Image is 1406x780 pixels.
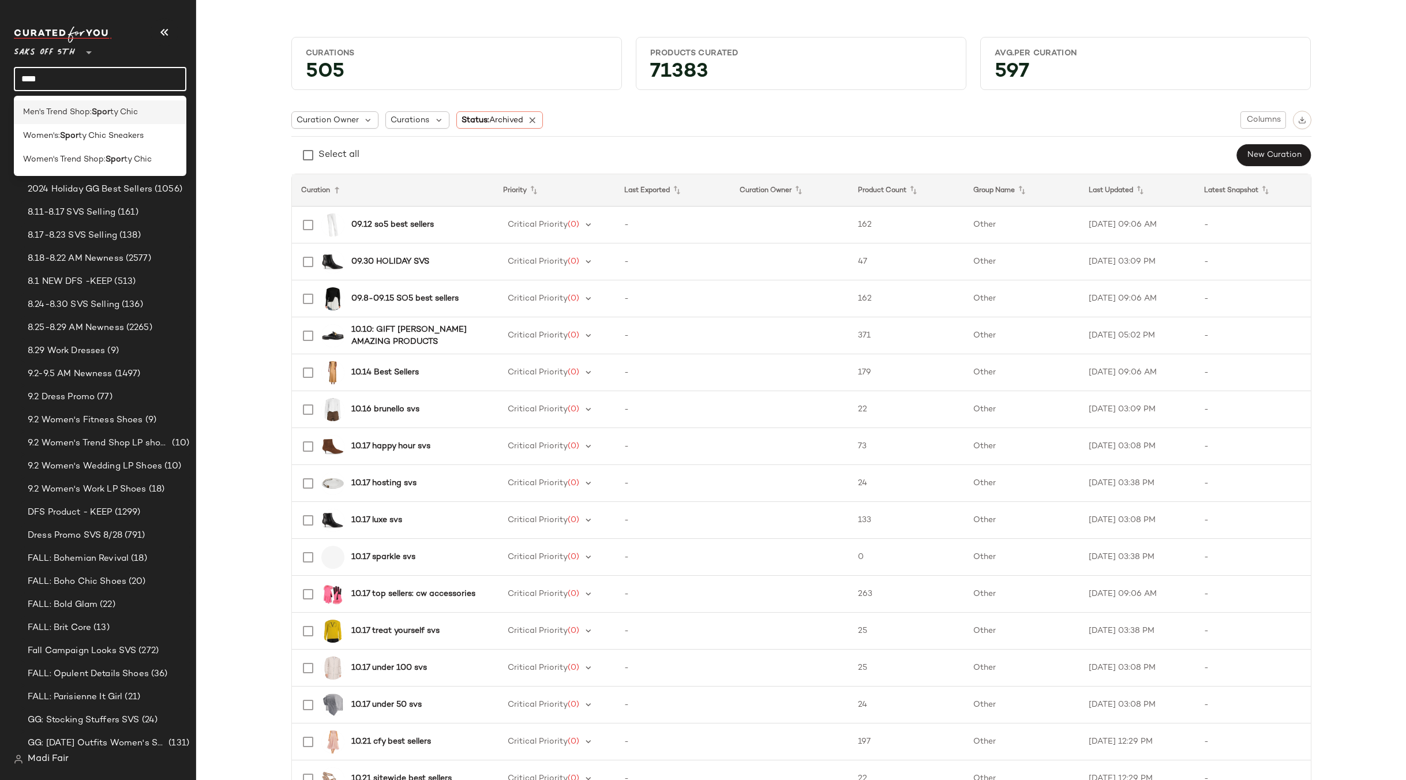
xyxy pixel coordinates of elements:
b: Spor [106,153,124,166]
button: Columns [1240,111,1285,129]
span: Fall Campaign Looks SVS [28,644,136,658]
td: - [615,243,730,280]
span: Critical Priority [508,663,568,672]
span: Saks OFF 5TH [14,39,75,60]
th: Curation Owner [730,174,849,207]
b: Spor [92,106,110,118]
td: Other [964,207,1079,243]
td: 73 [849,428,964,465]
span: ty Chic Sneakers [78,130,144,142]
b: 09.12 so5 best sellers [351,219,434,231]
span: 9.2-9.5 AM Newness [28,367,113,381]
span: Critical Priority [508,294,568,303]
td: Other [964,723,1079,760]
button: New Curation [1236,144,1311,166]
td: - [615,280,730,317]
td: [DATE] 09:06 AM [1079,207,1195,243]
span: (36) [149,667,168,681]
span: Critical Priority [508,405,568,414]
span: (0) [568,479,579,487]
span: FALL: Bold Glam [28,598,98,612]
span: (20) [126,575,146,588]
img: 0400021371942_COSMOPINK [321,583,344,606]
span: (13) [91,621,110,635]
td: 133 [849,502,964,539]
span: Archived [489,116,523,125]
span: ty Chic [124,153,152,166]
span: 8.29 Work Dresses [28,344,105,358]
td: 162 [849,207,964,243]
b: Spor [60,130,78,142]
span: FALL: Opulent Details Shoes [28,667,149,681]
td: - [1195,207,1310,243]
span: (161) [115,206,138,219]
td: Other [964,502,1079,539]
img: 0400021295360_YELLOW [321,620,344,643]
b: 10.10: GIFT [PERSON_NAME] AMAZING PRODUCTS [351,324,480,348]
th: Last Updated [1079,174,1195,207]
span: (136) [119,298,143,312]
span: 9.2 Women's Work LP Shoes [28,483,147,496]
span: (10) [162,460,182,473]
th: Product Count [849,174,964,207]
span: 8.24-8.30 SVS Selling [28,298,119,312]
span: Women's: [23,130,60,142]
img: 0400021700213_BLACKWHITE [321,287,344,310]
td: [DATE] 03:38 PM [1079,613,1195,650]
div: 71383 [641,63,961,85]
span: Critical Priority [508,516,568,524]
td: - [1195,613,1310,650]
td: [DATE] 09:06 AM [1079,576,1195,613]
div: Avg.per Curation [995,48,1296,59]
span: Critical Priority [508,700,568,709]
b: 10.17 treat yourself svs [351,625,440,637]
td: [DATE] 03:38 PM [1079,465,1195,502]
td: 24 [849,465,964,502]
span: (0) [568,405,579,414]
td: - [1195,723,1310,760]
td: - [1195,650,1310,687]
td: [DATE] 03:08 PM [1079,428,1195,465]
img: svg%3e [14,755,23,764]
td: - [615,687,730,723]
td: - [615,207,730,243]
img: 0400021567310_CLEANWHITE [321,213,344,237]
td: - [615,613,730,650]
span: (9) [105,344,118,358]
span: (1056) [152,183,182,196]
td: - [615,391,730,428]
span: Critical Priority [508,737,568,746]
span: (1299) [113,506,141,519]
td: [DATE] 03:08 PM [1079,687,1195,723]
td: - [1195,428,1310,465]
span: (21) [122,691,140,704]
span: GG: Stocking Stuffers SVS [28,714,140,727]
span: Critical Priority [508,479,568,487]
td: 25 [849,650,964,687]
td: 22 [849,391,964,428]
img: 0400020207550_SILVERBLACK [321,693,344,717]
span: (0) [568,663,579,672]
td: 0 [849,539,964,576]
b: 10.14 Best Sellers [351,366,419,378]
b: 10.17 under 50 svs [351,699,422,711]
td: - [1195,687,1310,723]
span: (0) [568,590,579,598]
th: Latest Snapshot [1195,174,1310,207]
td: [DATE] 09:06 AM [1079,280,1195,317]
span: Critical Priority [508,331,568,340]
td: - [615,354,730,391]
span: Men's Trend Shop: [23,106,92,118]
div: 505 [297,63,617,85]
td: [DATE] 03:09 PM [1079,243,1195,280]
span: 9.2 Women's Wedding LP Shoes [28,460,162,473]
td: 162 [849,280,964,317]
span: Madi Fair [28,752,69,766]
span: 9.2 Women's Fitness Shoes [28,414,143,427]
td: - [1195,280,1310,317]
td: Other [964,428,1079,465]
span: GG: [DATE] Outfits Women's SVS [28,737,166,750]
span: Critical Priority [508,553,568,561]
span: FALL: Bohemian Revival [28,552,129,565]
td: 47 [849,243,964,280]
